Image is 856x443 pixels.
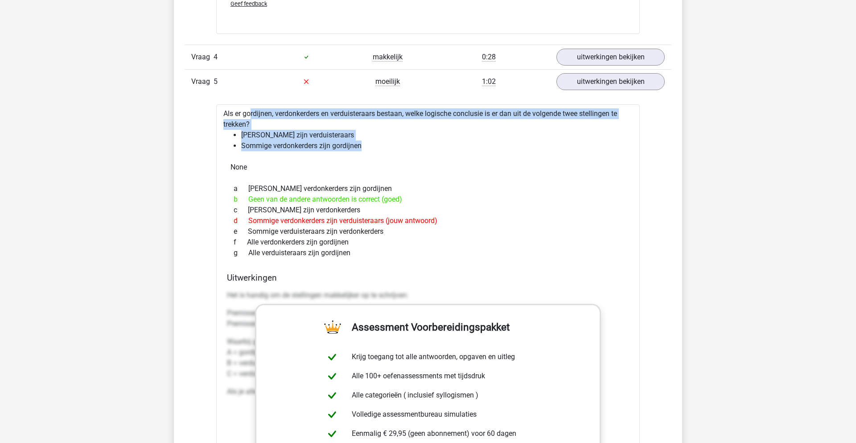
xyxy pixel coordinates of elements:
[234,237,247,248] span: f
[227,237,629,248] div: Alle verdonkerders zijn gordijnen
[482,77,496,86] span: 1:02
[230,0,267,7] span: Geef feedback
[214,77,218,86] span: 5
[234,194,248,205] span: b
[556,49,665,66] a: uitwerkingen bekijken
[227,183,629,194] div: [PERSON_NAME] verdonkerders zijn gordijnen
[227,386,629,397] p: Als je alle mogelijke antwoorden op dezelfde manier opschrijft, kun je zien dat geen van de antwo...
[234,248,248,258] span: g
[227,273,629,283] h4: Uitwerkingen
[482,53,496,62] span: 0:28
[223,158,633,176] div: None
[375,77,400,86] span: moeilijk
[214,53,218,61] span: 4
[373,53,403,62] span: makkelijk
[227,194,629,205] div: Geen van de andere antwoorden is correct (goed)
[556,73,665,90] a: uitwerkingen bekijken
[234,183,248,194] span: a
[227,205,629,215] div: [PERSON_NAME] zijn verdonkerders
[191,76,214,87] span: Vraag
[191,52,214,62] span: Vraag
[241,130,633,141] li: [PERSON_NAME] zijn verduisteraars
[234,215,248,226] span: d
[227,336,629,379] p: Waarbij geldt: A = gordijnen B = verduisteraars C = verdonkerders
[234,226,248,237] span: e
[227,290,629,301] p: Het is handig om de stellingen makkelijker op te schrijven:
[227,226,629,237] div: Sommige verduisteraars zijn verdonkerders
[241,141,633,151] li: Sommige verdonkerders zijn gordijnen
[227,308,629,329] p: Premisse 1: Geen A zijn B Premisse 2: Sommige C zijn A
[227,215,629,226] div: Sommige verdonkerders zijn verduisteraars (jouw antwoord)
[234,205,248,215] span: c
[227,248,629,258] div: Alle verduisteraars zijn gordijnen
